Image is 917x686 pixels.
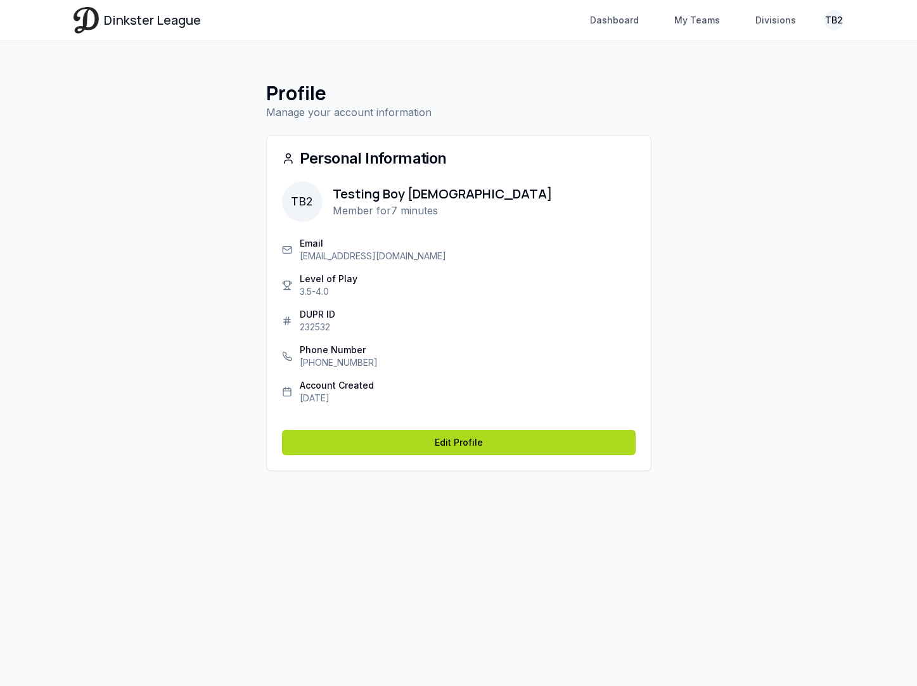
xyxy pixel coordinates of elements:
[266,82,651,105] h1: Profile
[282,181,323,222] span: TB2
[266,105,651,120] p: Manage your account information
[748,9,804,32] a: Divisions
[300,356,378,369] p: [PHONE_NUMBER]
[300,321,335,333] p: 232532
[300,392,374,404] p: [DATE]
[300,308,335,321] p: DUPR ID
[333,203,552,218] p: Member for 7 minutes
[282,430,636,455] a: Edit Profile
[300,237,446,250] p: Email
[300,250,446,262] p: [EMAIL_ADDRESS][DOMAIN_NAME]
[333,185,552,203] h2: Testing Boy [DEMOGRAPHIC_DATA]
[300,285,357,298] p: 3.5-4.0
[300,344,378,356] p: Phone Number
[824,10,844,30] button: TB2
[582,9,646,32] a: Dashboard
[667,9,728,32] a: My Teams
[74,7,201,33] a: Dinkster League
[282,151,636,166] div: Personal Information
[74,7,99,33] img: Dinkster
[300,379,374,392] p: Account Created
[104,11,201,29] span: Dinkster League
[300,273,357,285] p: Level of Play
